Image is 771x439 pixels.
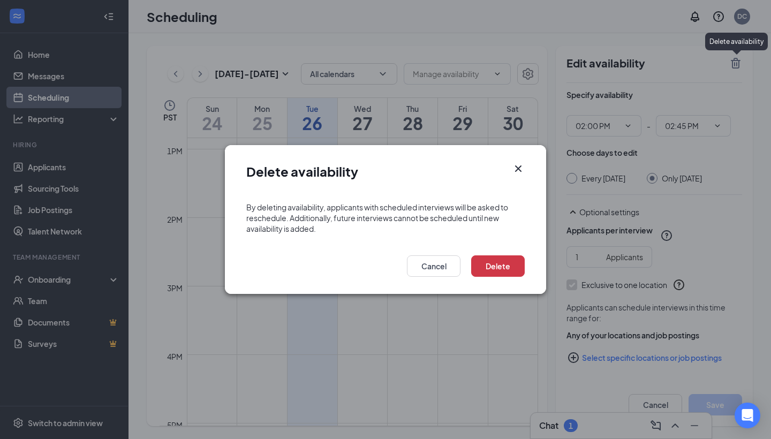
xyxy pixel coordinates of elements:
[705,33,768,50] div: Delete availability
[246,202,525,234] div: By deleting availability, applicants with scheduled interviews will be asked to reschedule. Addit...
[471,255,525,277] button: Delete
[512,162,525,175] svg: Cross
[512,162,525,175] button: Close
[735,403,760,428] div: Open Intercom Messenger
[407,255,460,277] button: Cancel
[246,162,358,180] h1: Delete availability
